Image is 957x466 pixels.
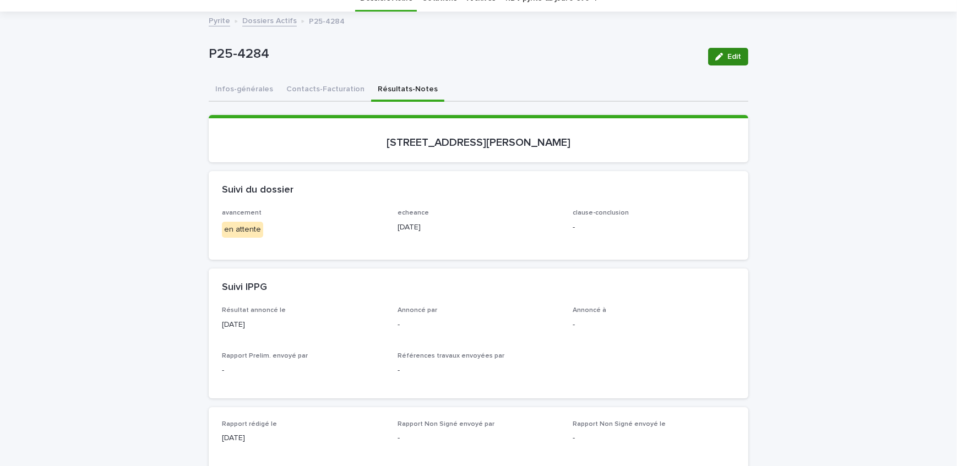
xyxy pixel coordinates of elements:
p: - [573,319,735,331]
p: [DATE] [222,432,384,444]
p: - [398,432,560,444]
span: Annoncé par [398,307,437,314]
button: Résultats-Notes [371,79,444,102]
span: Références travaux envoyées par [398,353,504,359]
a: Dossiers Actifs [242,14,297,26]
p: - [398,365,560,376]
h2: Suivi IPPG [222,282,267,294]
button: Edit [708,48,748,65]
button: Infos-générales [209,79,280,102]
span: avancement [222,210,262,216]
button: Contacts-Facturation [280,79,371,102]
p: P25-4284 [209,46,699,62]
p: - [222,365,384,376]
span: Rapport Prelim. envoyé par [222,353,308,359]
span: Résultat annoncé le [222,307,286,314]
div: en attente [222,222,263,238]
p: [DATE] [222,319,384,331]
span: echeance [398,210,429,216]
p: P25-4284 [309,14,345,26]
p: [DATE] [398,222,560,233]
span: Rapport Non Signé envoyé le [573,421,666,427]
span: Rapport rédigé le [222,421,277,427]
span: clause-conclusion [573,210,629,216]
p: [STREET_ADDRESS][PERSON_NAME] [222,136,735,149]
h2: Suivi du dossier [222,184,293,196]
p: - [573,222,735,233]
span: Edit [727,53,741,61]
span: Rapport Non Signé envoyé par [398,421,494,427]
a: Pyrite [209,14,230,26]
p: - [398,319,560,331]
span: Annoncé à [573,307,606,314]
p: - [573,432,735,444]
